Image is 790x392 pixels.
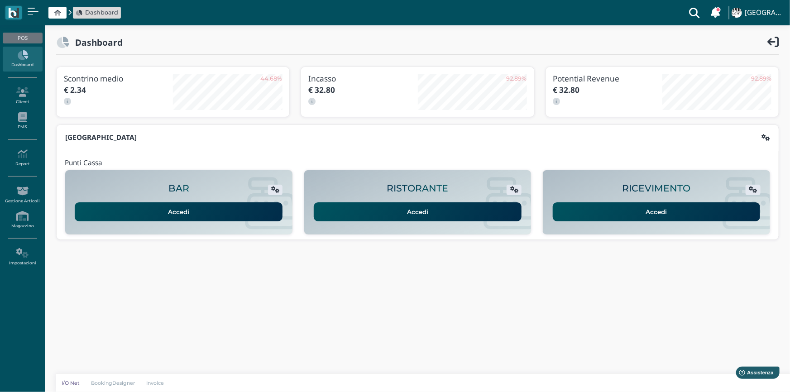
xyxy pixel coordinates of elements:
[65,159,102,167] h4: Punti Cassa
[308,74,417,83] h3: Incasso
[726,364,782,384] iframe: Help widget launcher
[65,133,137,142] b: [GEOGRAPHIC_DATA]
[64,85,86,95] b: € 2.34
[85,8,118,17] span: Dashboard
[622,183,691,194] h2: RICEVIMENTO
[3,109,42,134] a: PMS
[3,47,42,72] a: Dashboard
[27,7,60,14] span: Assistenza
[8,8,19,18] img: logo
[745,9,785,17] h4: [GEOGRAPHIC_DATA]
[732,8,742,18] img: ...
[75,202,282,221] a: Accedi
[3,145,42,170] a: Report
[387,183,448,194] h2: RISTORANTE
[69,38,123,47] h2: Dashboard
[308,85,335,95] b: € 32.80
[168,183,189,194] h2: BAR
[553,85,580,95] b: € 32.80
[3,182,42,207] a: Gestione Articoli
[76,8,118,17] a: Dashboard
[3,33,42,43] div: POS
[3,83,42,108] a: Clienti
[553,202,761,221] a: Accedi
[3,207,42,232] a: Magazzino
[64,74,173,83] h3: Scontrino medio
[730,2,785,24] a: ... [GEOGRAPHIC_DATA]
[314,202,522,221] a: Accedi
[3,244,42,269] a: Impostazioni
[553,74,662,83] h3: Potential Revenue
